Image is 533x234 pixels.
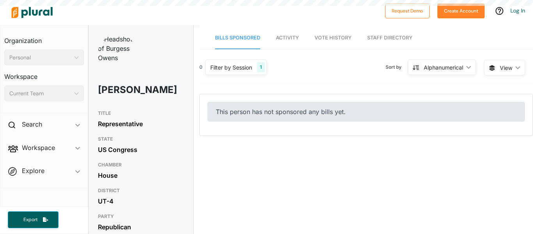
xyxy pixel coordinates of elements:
h3: DISTRICT [98,186,184,195]
span: Vote History [314,35,352,41]
h3: Workspace [4,65,84,82]
div: This person has not sponsored any bills yet. [208,102,525,121]
div: US Congress [98,144,184,155]
button: Export [8,211,59,228]
h3: TITLE [98,109,184,118]
div: House [98,170,184,181]
a: Bills Sponsored [215,27,260,49]
span: Sort by [386,64,408,71]
a: Request Demo [385,6,430,14]
a: Vote History [314,27,352,49]
h3: STATE [98,134,184,144]
a: Staff Directory [367,27,412,49]
h3: Organization [4,29,84,46]
div: Filter by Session [210,63,252,71]
span: Activity [276,35,299,41]
a: Activity [276,27,299,49]
h2: Search [22,120,42,129]
button: Create Account [437,4,485,18]
a: Log In [510,7,525,14]
div: 1 [257,62,265,72]
div: UT-4 [98,195,184,207]
div: Republican [98,221,184,233]
span: View [500,64,512,72]
span: Export [18,216,43,223]
img: Headshot of Burgess Owens [98,34,137,63]
button: Request Demo [385,4,430,18]
div: Current Team [9,89,71,98]
h1: [PERSON_NAME] [98,78,149,102]
a: Create Account [437,6,485,14]
h3: PARTY [98,212,184,221]
div: 0 [199,64,203,71]
div: Representative [98,118,184,130]
h3: CHAMBER [98,160,184,170]
span: Bills Sponsored [215,35,260,41]
div: Alphanumerical [424,63,463,71]
div: Personal [9,54,71,62]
